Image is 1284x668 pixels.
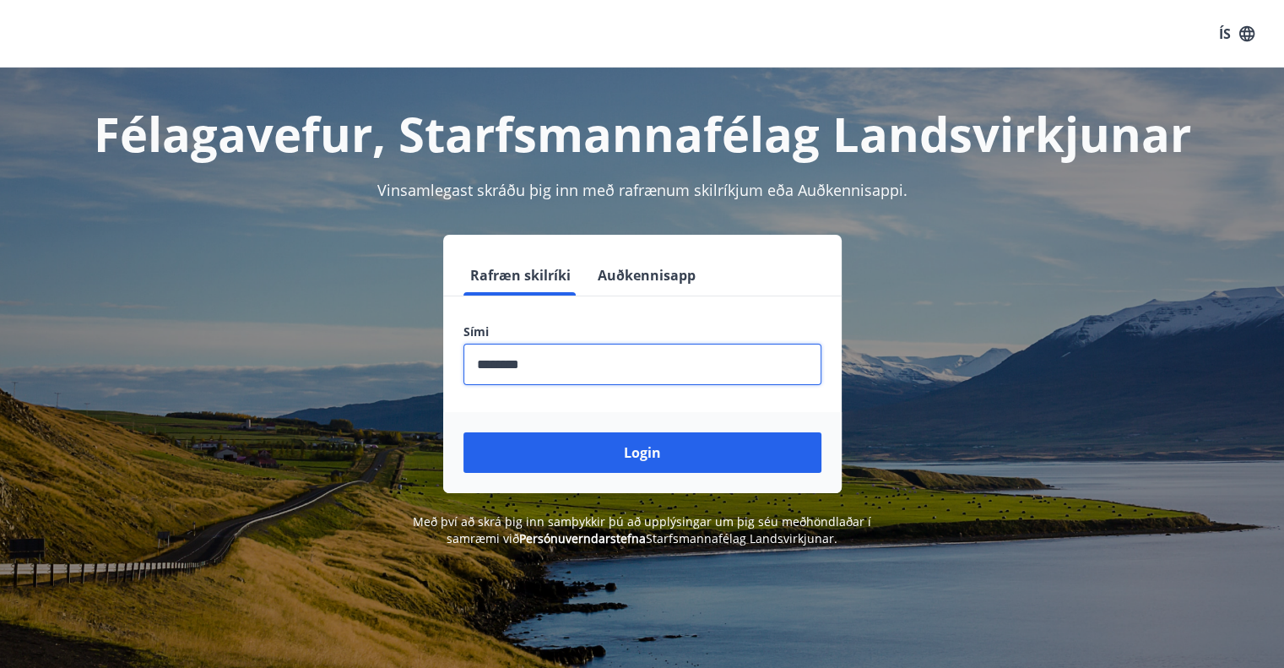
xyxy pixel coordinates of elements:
[463,432,821,473] button: Login
[463,255,577,296] button: Rafræn skilríki
[463,323,821,340] label: Sími
[1210,19,1264,49] button: ÍS
[519,530,646,546] a: Persónuverndarstefna
[55,101,1230,166] h1: Félagavefur, Starfsmannafélag Landsvirkjunar
[591,255,702,296] button: Auðkennisapp
[413,513,871,546] span: Með því að skrá þig inn samþykkir þú að upplýsingar um þig séu meðhöndlaðar í samræmi við Starfsm...
[377,180,907,200] span: Vinsamlegast skráðu þig inn með rafrænum skilríkjum eða Auðkennisappi.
